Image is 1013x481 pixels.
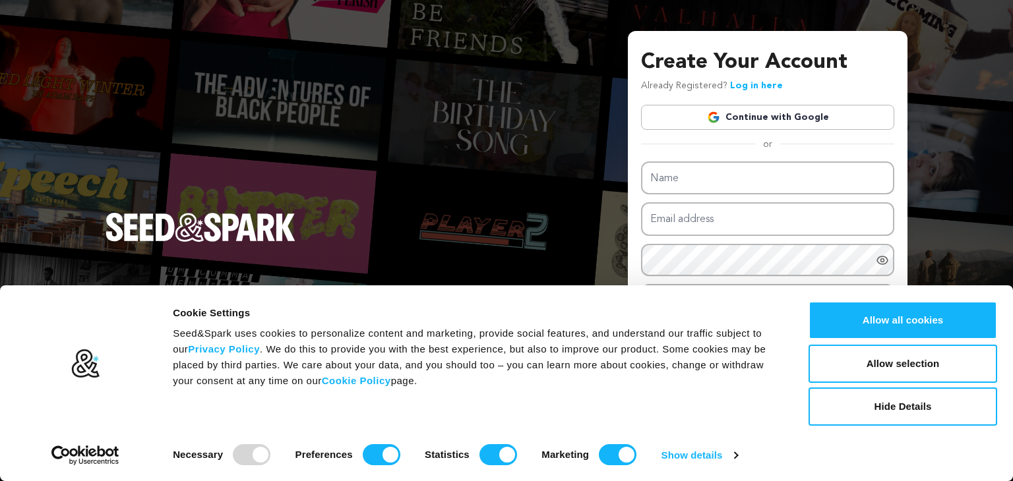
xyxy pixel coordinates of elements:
legend: Consent Selection [172,439,173,439]
button: Allow all cookies [809,301,997,339]
a: Usercentrics Cookiebot - opens in a new window [28,445,143,465]
a: Continue with Google [641,105,894,130]
a: Show password as plain text. Warning: this will display your password on the screen. [876,254,889,267]
a: Log in here [730,81,783,90]
strong: Marketing [541,449,589,460]
strong: Statistics [425,449,470,460]
a: Show details [661,445,738,465]
a: Seed&Spark Homepage [106,213,295,268]
strong: Preferences [295,449,353,460]
img: Seed&Spark Logo [106,213,295,242]
div: Cookie Settings [173,305,779,321]
span: or [755,138,780,151]
button: Allow selection [809,345,997,383]
strong: Necessary [173,449,223,460]
input: Name [641,161,894,195]
div: Seed&Spark uses cookies to personalize content and marketing, provide social features, and unders... [173,325,779,389]
img: Google logo [707,111,720,124]
img: logo [71,349,100,379]
h3: Create Your Account [641,47,894,78]
a: Cookie Policy [322,375,391,386]
input: Email address [641,202,894,236]
button: Hide Details [809,387,997,426]
a: Privacy Policy [188,343,260,354]
p: Already Registered? [641,78,783,94]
